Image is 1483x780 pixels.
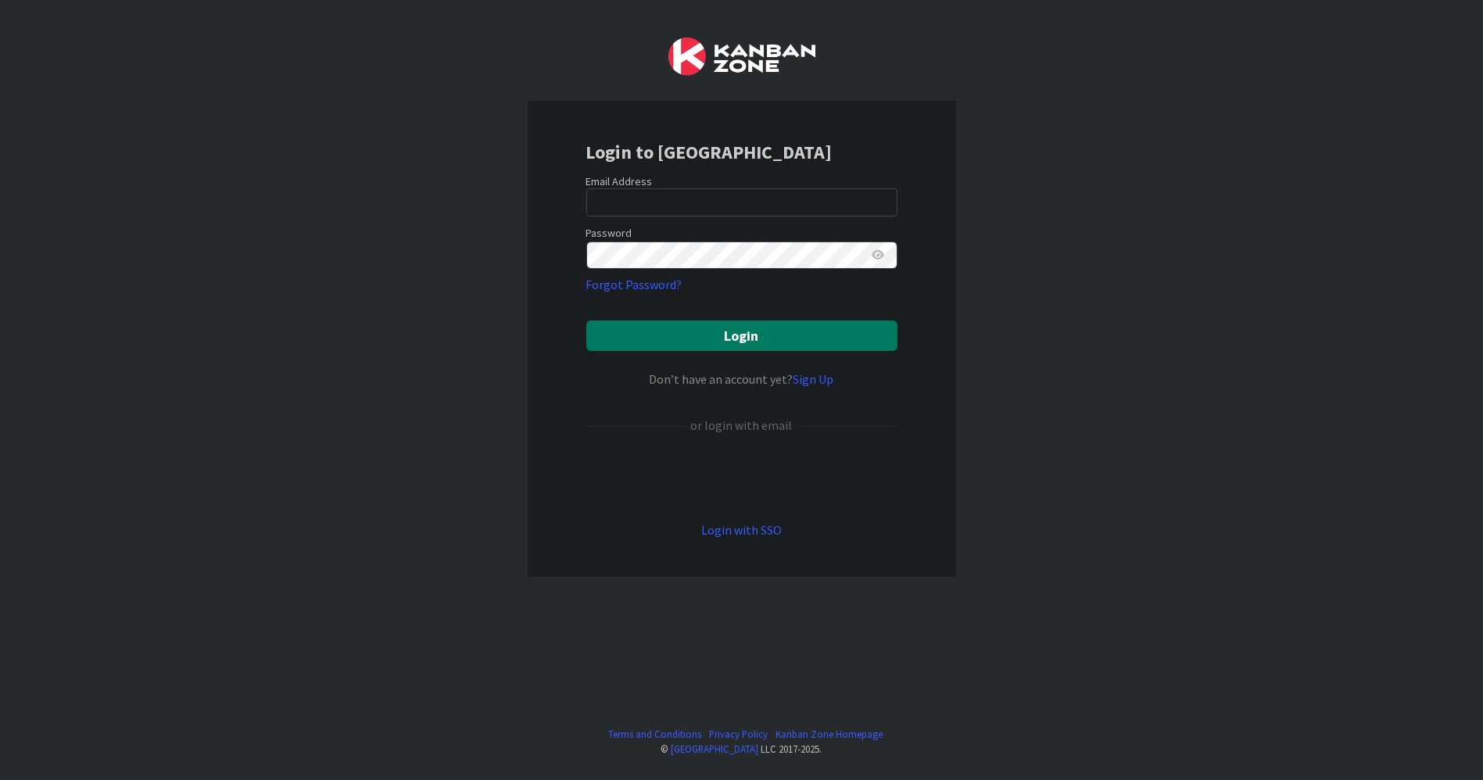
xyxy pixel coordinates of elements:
[579,460,905,495] iframe: Sign in with Google Button
[701,522,782,538] a: Login with SSO
[600,742,883,757] div: © LLC 2017- 2025 .
[586,370,897,388] div: Don’t have an account yet?
[608,727,701,742] a: Terms and Conditions
[709,727,768,742] a: Privacy Policy
[586,174,653,188] label: Email Address
[586,275,682,294] a: Forgot Password?
[672,742,759,755] a: [GEOGRAPHIC_DATA]
[586,320,897,351] button: Login
[687,416,797,435] div: or login with email
[776,727,883,742] a: Kanban Zone Homepage
[586,140,833,164] b: Login to [GEOGRAPHIC_DATA]
[668,38,815,76] img: Kanban Zone
[793,371,834,387] a: Sign Up
[586,225,632,242] label: Password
